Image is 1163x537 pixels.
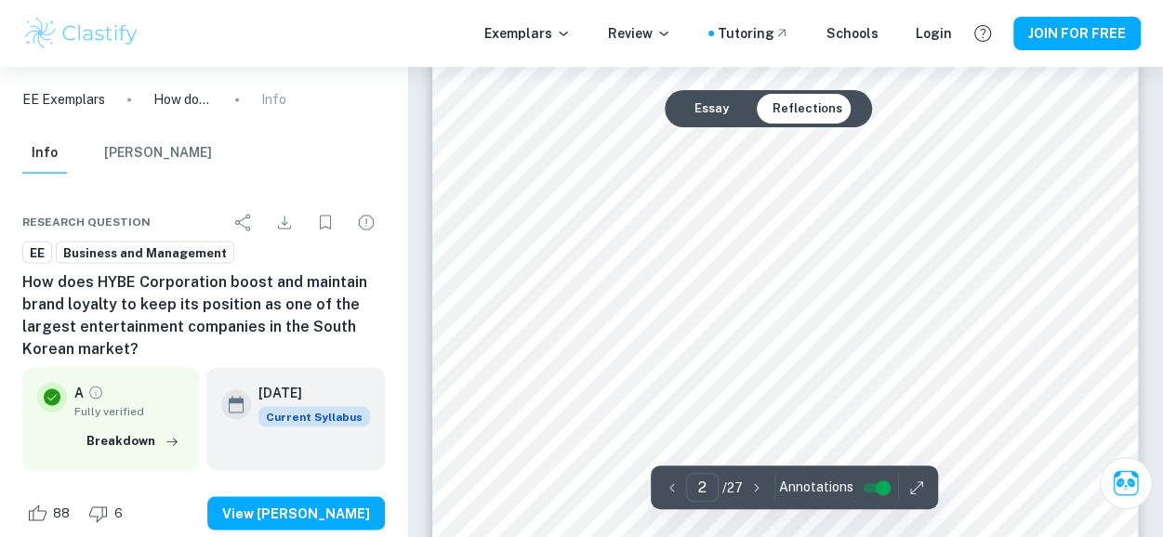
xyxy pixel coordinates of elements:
span: Fully verified [74,402,184,419]
button: Reflections [758,94,857,124]
span: Annotations [779,478,853,497]
p: How does HYBE Corporation boost and maintain brand loyalty to keep its position as one of the lar... [153,89,213,110]
p: A [74,382,84,402]
button: Help and Feedback [967,18,998,49]
span: EE [23,243,51,262]
a: Grade fully verified [87,384,104,400]
div: Like [22,498,80,528]
div: Bookmark [307,203,344,241]
p: / 27 [722,478,743,498]
button: Essay [680,94,744,124]
a: Schools [826,23,879,44]
p: Exemplars [484,23,571,44]
span: 6 [104,504,133,522]
button: JOIN FOR FREE [1013,17,1141,50]
a: Business and Management [56,241,234,264]
button: Info [22,133,67,174]
div: Share [225,203,262,241]
span: Business and Management [57,243,233,262]
p: Review [608,23,671,44]
a: EE Exemplars [22,89,105,110]
button: Ask Clai [1100,457,1152,509]
button: [PERSON_NAME] [104,133,212,174]
button: View [PERSON_NAME] [207,496,385,530]
span: Current Syllabus [258,406,370,426]
a: Login [916,23,952,44]
p: Info [261,89,286,110]
h6: How does HYBE Corporation boost and maintain brand loyalty to keep its position as one of the lar... [22,270,385,360]
a: Tutoring [718,23,789,44]
div: This exemplar is based on the current syllabus. Feel free to refer to it for inspiration/ideas wh... [258,406,370,426]
a: EE [22,241,52,264]
span: Research question [22,214,151,230]
img: Clastify logo [22,15,140,52]
div: Download [266,203,303,241]
span: 88 [43,504,80,522]
div: Report issue [348,203,385,241]
div: Dislike [84,498,133,528]
button: Breakdown [82,426,184,454]
h6: [DATE] [258,382,355,402]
